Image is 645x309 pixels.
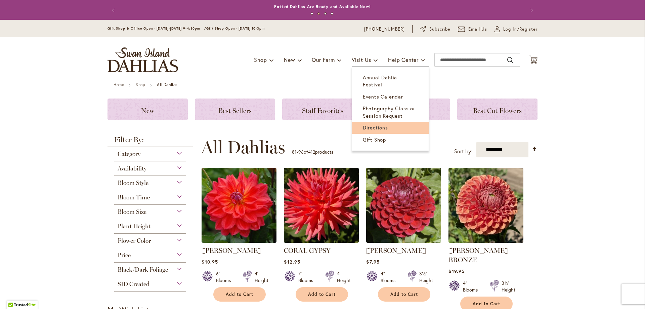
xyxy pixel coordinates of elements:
span: Shop [254,56,267,63]
a: CORNEL BRONZE [448,238,523,244]
a: CORNEL [366,238,441,244]
span: Subscribe [429,26,450,33]
a: New [107,99,188,120]
a: Shop [136,82,145,87]
span: Directions [363,124,388,131]
span: Flower Color [118,237,151,244]
span: Staff Favorites [302,107,343,115]
button: 3 of 4 [324,12,327,15]
img: COOPER BLAINE [202,168,276,243]
div: 7" Blooms [298,270,317,284]
span: 96 [298,149,304,155]
span: Add to Cart [390,292,418,297]
span: Email Us [468,26,487,33]
span: Bloom Size [118,208,146,216]
span: Gift Shop Open - [DATE] 10-3pm [206,26,265,31]
a: Email Us [458,26,487,33]
button: Previous [107,3,121,17]
a: Log In/Register [494,26,537,33]
span: New [284,56,295,63]
a: [PERSON_NAME] [202,246,261,255]
a: [PERSON_NAME] [366,246,426,255]
span: Price [118,252,131,259]
span: $19.95 [448,268,464,274]
a: Potted Dahlias Are Ready and Available Now! [274,4,371,9]
a: Best Cut Flowers [457,99,537,120]
span: $7.95 [366,259,379,265]
button: 4 of 4 [331,12,333,15]
div: 4' Height [337,270,351,284]
span: Bloom Time [118,194,150,201]
iframe: Launch Accessibility Center [5,285,24,304]
span: New [141,107,154,115]
span: Best Sellers [218,107,252,115]
p: - of products [292,147,333,157]
img: CORNEL [366,168,441,243]
a: [PERSON_NAME] BRONZE [448,246,508,264]
a: COOPER BLAINE [202,238,276,244]
a: Subscribe [420,26,450,33]
span: Log In/Register [503,26,537,33]
a: Staff Favorites [282,99,362,120]
span: Add to Cart [473,301,500,307]
button: Add to Cart [378,287,430,302]
strong: All Dahlias [157,82,177,87]
button: 2 of 4 [317,12,320,15]
div: 3½' Height [502,280,515,293]
span: Add to Cart [308,292,336,297]
span: All Dahlias [201,137,285,157]
a: Home [114,82,124,87]
a: store logo [107,47,178,72]
span: SID Created [118,280,149,288]
div: 4" Blooms [381,270,399,284]
button: Add to Cart [213,287,266,302]
span: Gift Shop [363,136,386,143]
button: 1 of 4 [311,12,313,15]
span: Events Calendar [363,93,403,100]
button: Add to Cart [296,287,348,302]
span: Photography Class or Session Request [363,105,415,119]
label: Sort by: [454,145,472,158]
a: CORAL GYPSY [284,246,331,255]
span: Plant Height [118,223,150,230]
span: Our Farm [312,56,335,63]
span: Gift Shop & Office Open - [DATE]-[DATE] 9-4:30pm / [107,26,206,31]
div: 4' Height [255,270,268,284]
strong: Filter By: [107,136,193,147]
span: 81 [292,149,297,155]
span: 412 [308,149,315,155]
img: CORNEL BRONZE [448,168,523,243]
span: $12.95 [284,259,300,265]
a: [PHONE_NUMBER] [364,26,405,33]
span: Help Center [388,56,419,63]
span: Black/Dark Foliage [118,266,168,273]
a: CORAL GYPSY [284,238,359,244]
div: 6" Blooms [216,270,235,284]
span: Category [118,150,140,158]
span: $10.95 [202,259,218,265]
div: 3½' Height [419,270,433,284]
span: Availability [118,165,146,172]
span: Add to Cart [226,292,253,297]
div: 4" Blooms [463,280,482,293]
span: Best Cut Flowers [473,107,522,115]
a: Best Sellers [195,99,275,120]
span: Visit Us [352,56,371,63]
span: Annual Dahlia Festival [363,74,397,88]
span: Bloom Style [118,179,148,187]
img: CORAL GYPSY [284,168,359,243]
button: Next [524,3,537,17]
